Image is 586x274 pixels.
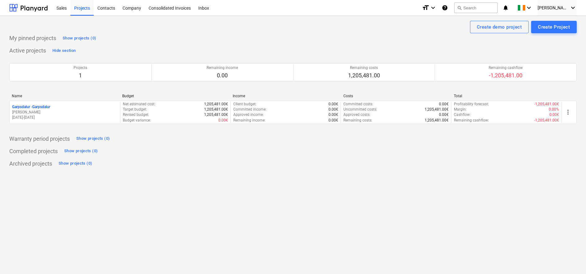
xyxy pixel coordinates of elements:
[218,118,228,123] p: 0.00€
[454,118,489,123] p: Remaining cashflow :
[75,134,111,144] button: Show projects (0)
[9,148,58,155] p: Completed projects
[348,72,380,79] p: 1,205,481.00
[123,107,147,112] p: Target budget :
[489,65,523,71] p: Remaining cashflow
[343,94,449,98] div: Costs
[439,112,449,117] p: 0.00€
[329,118,338,123] p: 0.00€
[470,21,529,33] button: Create demo project
[503,4,509,11] i: notifications
[123,118,151,123] p: Budget variance :
[123,102,155,107] p: Net estimated cost :
[348,65,380,71] p: Remaining costs
[12,104,50,110] p: Garpsdalur - Garpsdalur
[204,112,228,117] p: 1,205,481.00€
[233,118,266,123] p: Remaining income :
[425,107,449,112] p: 1,205,481.00€
[477,23,522,31] div: Create demo project
[9,47,46,54] p: Active projects
[63,146,99,156] button: Show projects (0)
[534,118,559,123] p: -1,205,481.00€
[549,112,559,117] p: 0.00€
[454,112,471,117] p: Cashflow :
[233,94,338,98] div: Income
[457,5,462,10] span: search
[454,94,559,98] div: Total
[12,110,118,115] p: [PERSON_NAME]
[51,46,77,56] button: Hide section
[9,160,52,167] p: Archived projects
[531,21,577,33] button: Create Project
[329,107,338,112] p: 0.00€
[233,112,264,117] p: Approved income :
[454,2,498,13] button: Search
[9,34,56,42] p: My pinned projects
[9,135,70,143] p: Warranty period projects
[59,160,92,167] div: Show projects (0)
[123,112,149,117] p: Revised budget :
[12,115,118,120] p: [DATE] - [DATE]
[343,107,377,112] p: Uncommitted costs :
[329,112,338,117] p: 0.00€
[12,94,117,98] div: Name
[12,104,118,120] div: Garpsdalur -Garpsdalur[PERSON_NAME][DATE]-[DATE]
[439,102,449,107] p: 0.00€
[442,4,448,11] i: Knowledge base
[233,107,266,112] p: Committed income :
[549,107,559,112] p: 0.00%
[76,135,110,142] div: Show projects (0)
[564,108,572,116] span: more_vert
[74,72,87,79] p: 1
[329,102,338,107] p: 0.00€
[207,72,238,79] p: 0.00
[425,118,449,123] p: 1,205,481.00€
[204,107,228,112] p: 1,205,481.00€
[233,102,257,107] p: Client budget :
[569,4,577,11] i: keyboard_arrow_down
[207,65,238,71] p: Remaining income
[429,4,437,11] i: keyboard_arrow_down
[489,72,523,79] p: -1,205,481.00
[534,102,559,107] p: -1,205,481.00€
[538,23,570,31] div: Create Project
[454,102,489,107] p: Profitability forecast :
[454,107,467,112] p: Margin :
[57,159,94,169] button: Show projects (0)
[555,244,586,274] iframe: Chat Widget
[63,35,96,42] div: Show projects (0)
[343,102,373,107] p: Committed costs :
[422,4,429,11] i: format_size
[61,33,98,43] button: Show projects (0)
[538,5,569,10] span: [PERSON_NAME]
[52,47,76,54] div: Hide section
[343,112,370,117] p: Approved costs :
[64,148,98,155] div: Show projects (0)
[122,94,228,98] div: Budget
[525,4,533,11] i: keyboard_arrow_down
[74,65,87,71] p: Projects
[204,102,228,107] p: 1,205,481.00€
[343,118,372,123] p: Remaining costs :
